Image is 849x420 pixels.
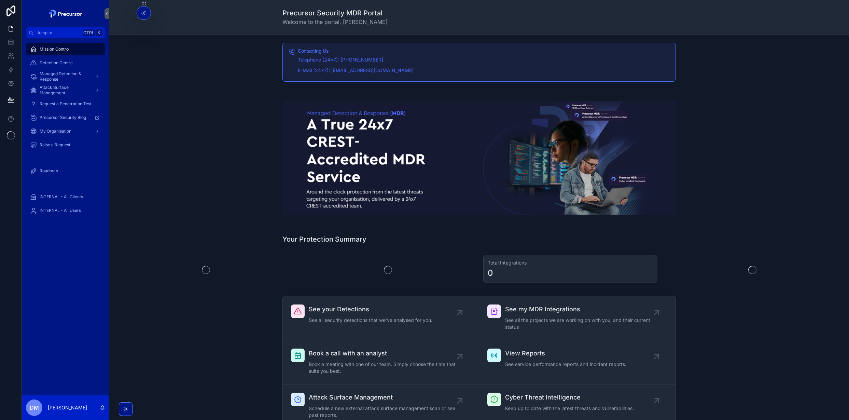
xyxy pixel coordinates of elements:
[26,84,105,96] a: Attack Surface Management
[26,191,105,203] a: INTERNAL - All Clients
[298,56,670,74] div: Telephone (24x7): 0330 236 8025 E-Mail (24x7): soc@precursorsecurity.com
[26,165,105,177] a: Roadmap
[479,340,676,384] a: View ReportsSee service performance reports and incident reports.
[48,404,87,411] p: [PERSON_NAME]
[26,139,105,151] a: Raise a Request
[309,304,432,314] span: See your Detections
[26,111,105,124] a: Precursor Security Blog
[40,60,73,66] span: Detection Centre
[298,56,670,64] p: Telephone (24x7): [PHONE_NUMBER]
[479,296,676,340] a: See my MDR IntegrationsSee all the projects we are working on with you, and their current status
[298,49,670,53] h5: Contacting Us
[40,142,70,148] span: Raise a Request
[309,361,460,375] span: Book a meeting with one of our team. Simply choose the time that suits you best.
[283,296,479,340] a: See your DetectionsSee all security detections that we've analysed for you.
[505,393,634,402] span: Cyber Threat Intelligence
[505,405,634,412] span: Keep up to date with the latest threats and vulnerabilities.
[488,268,493,279] div: 0
[40,115,86,120] span: Precursor Security Blog
[30,404,39,412] span: DM
[505,304,656,314] span: See my MDR Integrations
[40,194,83,200] span: INTERNAL - All Clients
[26,125,105,137] a: My Organisation
[26,27,105,38] button: Jump to...CtrlK
[298,67,670,74] p: E-Mail (24x7): [EMAIL_ADDRESS][DOMAIN_NAME]
[26,43,105,55] a: Mission Control
[309,393,460,402] span: Attack Surface Management
[47,8,84,19] img: App logo
[40,46,70,52] span: Mission Control
[40,101,92,107] span: Request a Penetration Test
[26,57,105,69] a: Detection Centre
[282,8,388,18] h1: Precursor Security MDR Portal
[282,234,366,244] h1: Your Protection Summary
[40,71,89,82] span: Managed Detection & Response
[37,30,80,36] span: Jump to...
[505,349,626,358] span: View Reports
[505,317,656,330] span: See all the projects we are working on with you, and their current status
[309,349,460,358] span: Book a call with an analyst
[83,29,95,36] span: Ctrl
[283,340,479,384] a: Book a call with an analystBook a meeting with one of our team. Simply choose the time that suits...
[40,168,58,174] span: Roadmap
[309,317,432,324] span: See all security detections that we've analysed for you.
[488,259,653,266] h3: Total Integrations
[505,361,626,368] span: See service performance reports and incident reports.
[22,38,109,226] div: scrollable content
[96,30,102,36] span: K
[282,101,676,216] img: 17888-2024-08-22-14_25_07-Picture1.png
[282,18,388,26] span: Welcome to the portal, [PERSON_NAME]
[40,208,81,213] span: INTERNAL - All Users
[309,405,460,419] span: Schedule a new external attack surface management scan or see past reports.
[26,70,105,83] a: Managed Detection & Response
[26,98,105,110] a: Request a Penetration Test
[40,85,89,96] span: Attack Surface Management
[26,204,105,217] a: INTERNAL - All Users
[40,128,71,134] span: My Organisation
